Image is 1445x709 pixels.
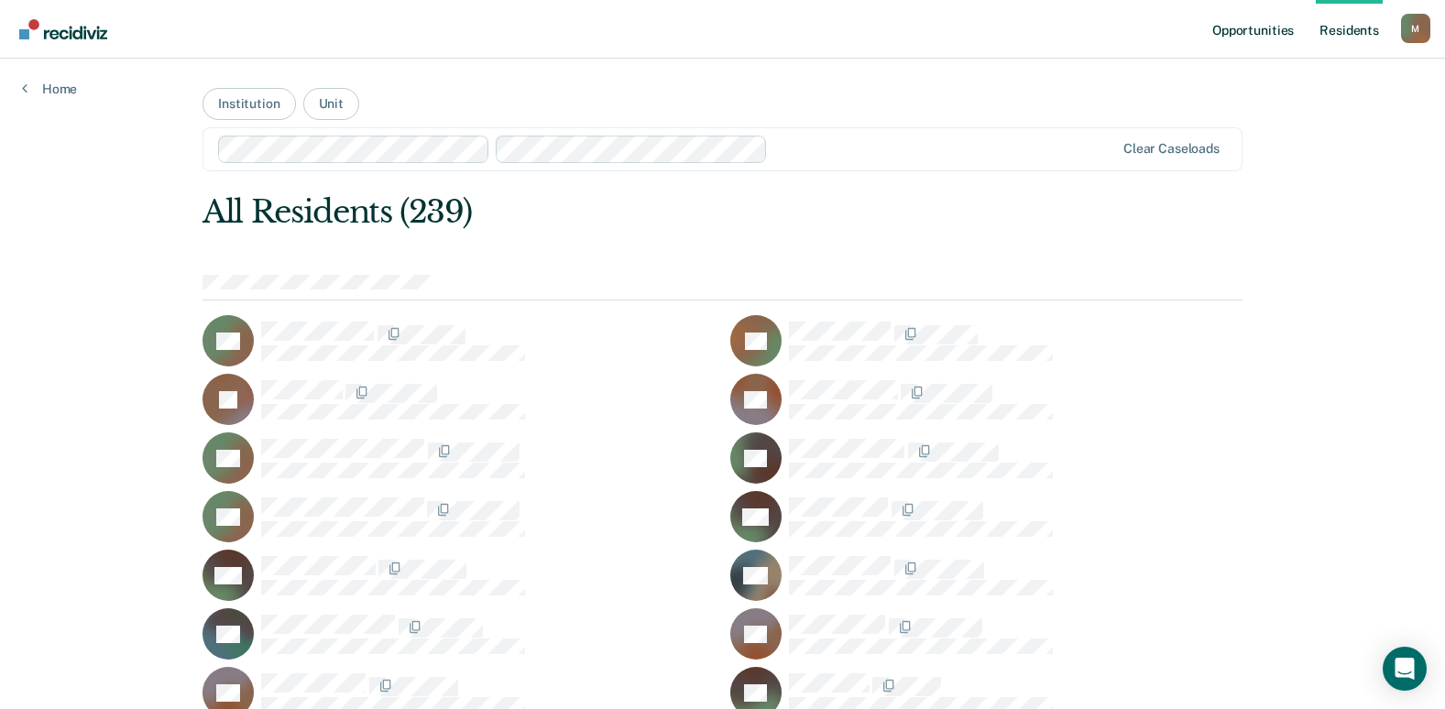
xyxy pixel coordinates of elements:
div: Open Intercom Messenger [1383,647,1427,691]
button: Unit [303,88,359,120]
button: Institution [203,88,295,120]
a: Home [22,81,77,97]
button: Profile dropdown button [1401,14,1430,43]
div: M [1401,14,1430,43]
div: All Residents (239) [203,193,1034,231]
div: Clear caseloads [1123,141,1220,157]
img: Recidiviz [19,19,107,39]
